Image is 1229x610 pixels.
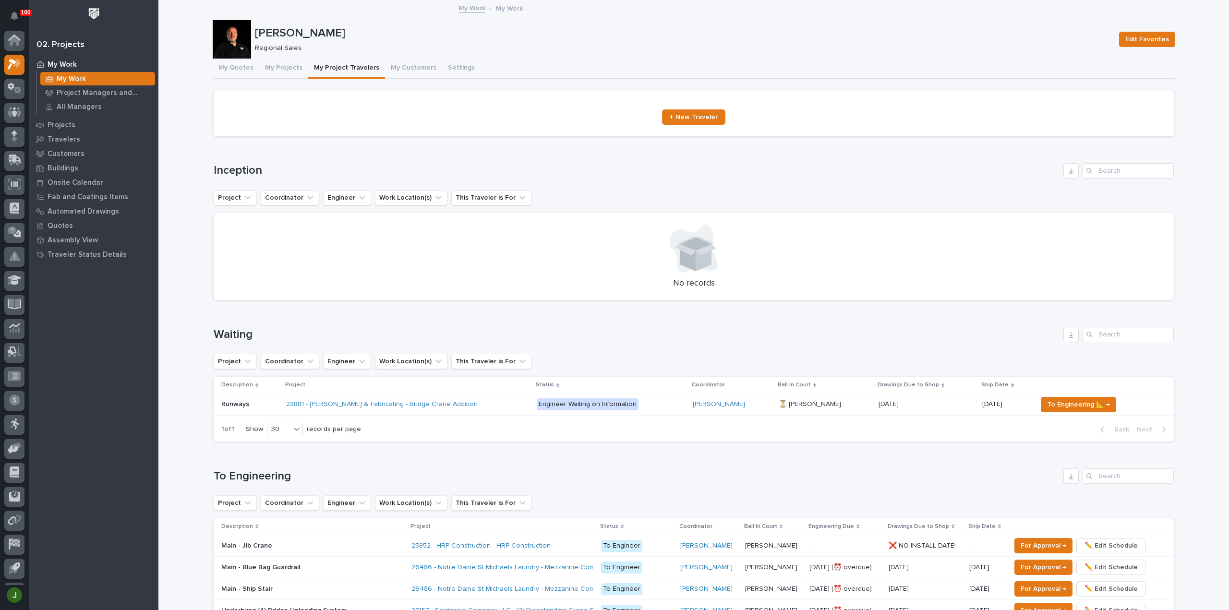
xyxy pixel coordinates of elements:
[745,540,799,550] p: [PERSON_NAME]
[48,236,98,245] p: Assembly View
[29,233,158,247] a: Assembly View
[57,89,151,97] p: Project Managers and Engineers
[308,59,385,79] button: My Project Travelers
[259,59,308,79] button: My Projects
[48,251,127,259] p: Traveler Status Details
[29,204,158,218] a: Automated Drawings
[1021,562,1066,573] span: For Approval →
[1084,562,1138,573] span: ✏️ Edit Schedule
[29,218,158,233] a: Quotes
[214,328,1060,342] h1: Waiting
[1041,397,1116,412] button: To Engineering 📐 →
[662,109,725,125] a: + New Traveler
[48,222,73,230] p: Quotes
[1093,425,1133,434] button: Back
[809,585,880,593] p: [DATE] (⏰ overdue)
[221,380,253,390] p: Description
[37,72,158,85] a: My Work
[214,535,1174,557] tr: Main - Jib CraneMain - Jib Crane 25852 - HRP Construction - HRP Construction To Engineer[PERSON_N...
[29,190,158,204] a: Fab and Coatings Items
[692,380,725,390] p: Coordinator
[744,521,777,532] p: Ball In Court
[888,521,949,532] p: Drawings Due to Shop
[323,495,371,511] button: Engineer
[375,354,447,369] button: Work Location(s)
[307,425,361,433] p: records per page
[214,469,1060,483] h1: To Engineering
[451,190,531,205] button: This Traveler is For
[286,400,478,408] a: 23881 - [PERSON_NAME] & Fabricating - Bridge Crane Addition
[221,540,274,550] p: Main - Jib Crane
[29,118,158,132] a: Projects
[385,59,442,79] button: My Customers
[451,354,531,369] button: This Traveler is For
[411,563,620,572] a: 26486 - Notre Dame St Michaels Laundry - Mezzanine Components
[255,26,1111,40] p: [PERSON_NAME]
[1014,538,1072,553] button: For Approval →
[1076,560,1146,575] button: ✏️ Edit Schedule
[57,103,102,111] p: All Managers
[323,354,371,369] button: Engineer
[981,380,1009,390] p: Ship Date
[48,207,119,216] p: Automated Drawings
[969,563,1003,572] p: [DATE]
[221,583,275,593] p: Main - Ship Stair
[693,400,745,408] a: [PERSON_NAME]
[323,190,371,205] button: Engineer
[4,585,24,605] button: users-avatar
[29,132,158,146] a: Travelers
[1014,560,1072,575] button: For Approval →
[745,562,799,572] p: [PERSON_NAME]
[808,521,854,532] p: Engineering Due
[1076,538,1146,553] button: ✏️ Edit Schedule
[214,354,257,369] button: Project
[36,40,84,50] div: 02. Projects
[1125,34,1169,45] span: Edit Favorites
[809,563,880,572] p: [DATE] (⏰ overdue)
[1084,583,1138,595] span: ✏️ Edit Schedule
[879,398,901,408] p: [DATE]
[261,495,319,511] button: Coordinator
[255,44,1108,52] p: Regional Sales
[1119,32,1175,47] button: Edit Favorites
[214,190,257,205] button: Project
[680,585,733,593] a: [PERSON_NAME]
[601,540,642,552] div: To Engineer
[48,193,128,202] p: Fab and Coatings Items
[411,585,620,593] a: 26486 - Notre Dame St Michaels Laundry - Mezzanine Components
[411,542,551,550] a: 25852 - HRP Construction - HRP Construction
[261,354,319,369] button: Coordinator
[745,583,799,593] p: [PERSON_NAME]
[1084,540,1138,551] span: ✏️ Edit Schedule
[29,57,158,72] a: My Work
[1083,163,1174,179] div: Search
[285,380,305,390] p: Project
[48,60,77,69] p: My Work
[221,562,302,572] p: Main - Blue Bag Guardrail
[1133,425,1174,434] button: Next
[214,557,1174,578] tr: Main - Blue Bag GuardrailMain - Blue Bag Guardrail 26486 - Notre Dame St Michaels Laundry - Mezza...
[1083,327,1174,342] input: Search
[679,521,712,532] p: Coordinator
[680,542,733,550] a: [PERSON_NAME]
[1083,468,1174,484] input: Search
[261,190,319,205] button: Coordinator
[458,2,485,13] a: My Work
[4,6,24,26] button: Notifications
[214,578,1174,600] tr: Main - Ship StairMain - Ship Stair 26486 - Notre Dame St Michaels Laundry - Mezzanine Components ...
[779,398,843,408] p: ⏳ [PERSON_NAME]
[48,164,78,173] p: Buildings
[536,380,554,390] p: Status
[410,521,431,532] p: Project
[246,425,263,433] p: Show
[680,563,733,572] a: [PERSON_NAME]
[214,495,257,511] button: Project
[601,583,642,595] div: To Engineer
[57,75,86,84] p: My Work
[889,583,911,593] p: [DATE]
[1109,425,1129,434] span: Back
[969,585,1003,593] p: [DATE]
[29,146,158,161] a: Customers
[1021,540,1066,551] span: For Approval →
